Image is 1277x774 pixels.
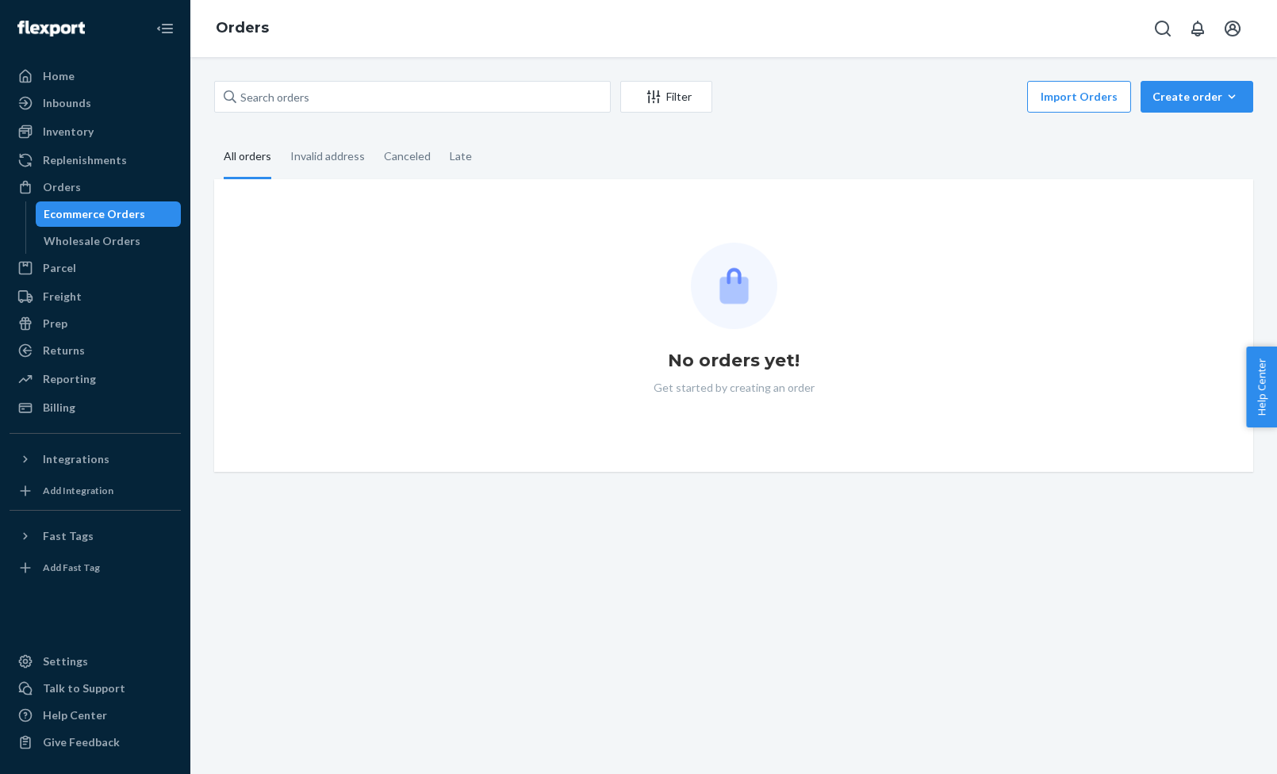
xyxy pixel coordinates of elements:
button: Filter [620,81,712,113]
div: Create order [1152,89,1241,105]
div: Late [450,136,472,177]
div: All orders [224,136,271,179]
button: Import Orders [1027,81,1131,113]
a: Replenishments [10,148,181,173]
ol: breadcrumbs [203,6,282,52]
div: Returns [43,343,85,358]
h1: No orders yet! [668,348,800,374]
button: Integrations [10,446,181,472]
div: Home [43,68,75,84]
a: Wholesale Orders [36,228,182,254]
a: Reporting [10,366,181,392]
div: Add Fast Tag [43,561,100,574]
button: Open notifications [1182,13,1214,44]
div: Invalid address [290,136,365,177]
a: Inventory [10,119,181,144]
div: Billing [43,400,75,416]
a: Parcel [10,255,181,281]
a: Settings [10,649,181,674]
div: Give Feedback [43,734,120,750]
a: Billing [10,395,181,420]
div: Freight [43,289,82,305]
div: Prep [43,316,67,331]
img: Empty list [691,243,777,329]
div: Wholesale Orders [44,233,140,249]
div: Add Integration [43,484,113,497]
a: Talk to Support [10,676,181,701]
div: Ecommerce Orders [44,206,145,222]
div: Fast Tags [43,528,94,544]
a: Help Center [10,703,181,728]
button: Close Navigation [149,13,181,44]
a: Orders [10,174,181,200]
button: Open account menu [1217,13,1248,44]
a: Add Integration [10,478,181,504]
input: Search orders [214,81,611,113]
a: Add Fast Tag [10,555,181,580]
div: Integrations [43,451,109,467]
div: Reporting [43,371,96,387]
div: Canceled [384,136,431,177]
a: Returns [10,338,181,363]
button: Create order [1141,81,1253,113]
button: Give Feedback [10,730,181,755]
button: Help Center [1246,347,1277,427]
p: Get started by creating an order [654,380,815,396]
a: Freight [10,284,181,309]
a: Ecommerce Orders [36,201,182,227]
div: Talk to Support [43,680,125,696]
img: Flexport logo [17,21,85,36]
button: Fast Tags [10,523,181,549]
div: Help Center [43,707,107,723]
button: Open Search Box [1147,13,1179,44]
div: Inbounds [43,95,91,111]
div: Parcel [43,260,76,276]
a: Orders [216,19,269,36]
a: Prep [10,311,181,336]
div: Orders [43,179,81,195]
div: Settings [43,653,88,669]
a: Inbounds [10,90,181,116]
div: Filter [621,89,711,105]
div: Replenishments [43,152,127,168]
a: Home [10,63,181,89]
div: Inventory [43,124,94,140]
